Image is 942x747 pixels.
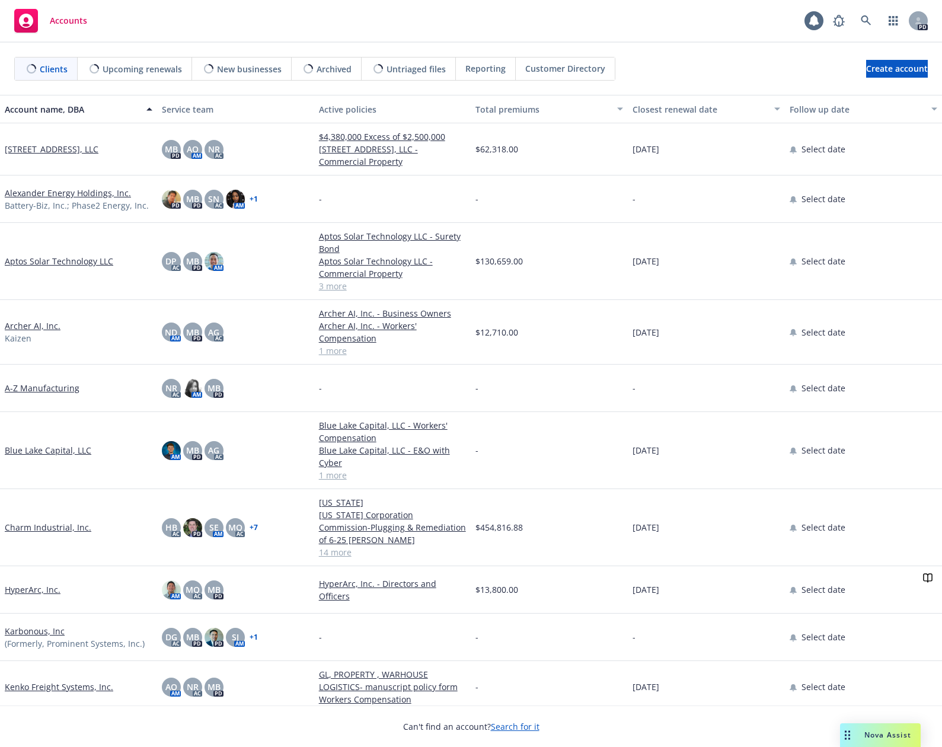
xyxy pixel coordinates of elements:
[186,326,199,339] span: MB
[319,509,467,546] a: [US_STATE] Corporation Commission-Plugging & Remediation of 6-25 [PERSON_NAME]
[387,63,446,75] span: Untriaged files
[165,326,177,339] span: ND
[475,583,518,596] span: $13,800.00
[475,444,478,456] span: -
[882,9,905,33] a: Switch app
[5,332,31,344] span: Kaizen
[187,143,199,155] span: AO
[165,521,177,534] span: HB
[802,444,845,456] span: Select date
[207,681,221,693] span: MB
[633,521,659,534] span: [DATE]
[183,379,202,398] img: photo
[226,190,245,209] img: photo
[207,382,221,394] span: MB
[319,631,322,643] span: -
[633,103,767,116] div: Closest renewal date
[5,681,113,693] a: Kenko Freight Systems, Inc.
[403,720,539,733] span: Can't find an account?
[5,320,60,332] a: Archer AI, Inc.
[162,190,181,209] img: photo
[465,62,506,75] span: Reporting
[802,143,845,155] span: Select date
[475,326,518,339] span: $12,710.00
[802,583,845,596] span: Select date
[5,625,65,637] a: Karbonous, Inc
[5,199,149,212] span: Battery-Biz, Inc.; Phase2 Energy, Inc.
[319,103,467,116] div: Active policies
[208,143,220,155] span: NR
[165,681,177,693] span: AO
[840,723,855,747] div: Drag to move
[790,103,924,116] div: Follow up date
[633,444,659,456] span: [DATE]
[319,193,322,205] span: -
[475,143,518,155] span: $62,318.00
[633,255,659,267] span: [DATE]
[525,62,605,75] span: Customer Directory
[187,681,199,693] span: NR
[802,382,845,394] span: Select date
[165,382,177,394] span: NR
[475,382,478,394] span: -
[319,255,467,280] a: Aptos Solar Technology LLC - Commercial Property
[207,583,221,596] span: MB
[633,631,636,643] span: -
[319,546,467,558] a: 14 more
[5,382,79,394] a: A-Z Manufacturing
[217,63,282,75] span: New businesses
[250,196,258,203] a: + 1
[5,637,145,650] span: (Formerly, Prominent Systems, Inc.)
[165,631,177,643] span: DG
[633,681,659,693] span: [DATE]
[785,95,942,123] button: Follow up date
[633,326,659,339] span: [DATE]
[866,58,928,80] span: Create account
[103,63,182,75] span: Upcoming renewals
[186,444,199,456] span: MB
[5,187,131,199] a: Alexander Energy Holdings, Inc.
[854,9,878,33] a: Search
[475,631,478,643] span: -
[319,320,467,344] a: Archer AI, Inc. - Workers' Compensation
[319,496,467,509] a: [US_STATE]
[208,326,219,339] span: AG
[5,103,139,116] div: Account name, DBA
[5,255,113,267] a: Aptos Solar Technology LLC
[165,255,177,267] span: DP
[864,730,911,740] span: Nova Assist
[633,193,636,205] span: -
[633,583,659,596] span: [DATE]
[319,577,467,602] a: HyperArc, Inc. - Directors and Officers
[9,4,92,37] a: Accounts
[314,95,471,123] button: Active policies
[827,9,851,33] a: Report a Bug
[802,326,845,339] span: Select date
[50,16,87,25] span: Accounts
[40,63,68,75] span: Clients
[633,143,659,155] span: [DATE]
[475,255,523,267] span: $130,659.00
[319,469,467,481] a: 1 more
[319,668,467,693] a: GL, PROPERTY , WARHOUSE LOGISTICS- manuscript policy form
[208,444,219,456] span: AG
[471,95,628,123] button: Total premiums
[208,193,219,205] span: SN
[5,521,91,534] a: Charm Industrial, Inc.
[205,628,223,647] img: photo
[209,521,219,534] span: SE
[475,521,523,534] span: $454,816.88
[319,344,467,357] a: 1 more
[186,631,199,643] span: MB
[840,723,921,747] button: Nova Assist
[5,583,60,596] a: HyperArc, Inc.
[250,634,258,641] a: + 1
[183,518,202,537] img: photo
[319,143,467,168] a: [STREET_ADDRESS], LLC - Commercial Property
[165,143,178,155] span: MB
[186,255,199,267] span: MB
